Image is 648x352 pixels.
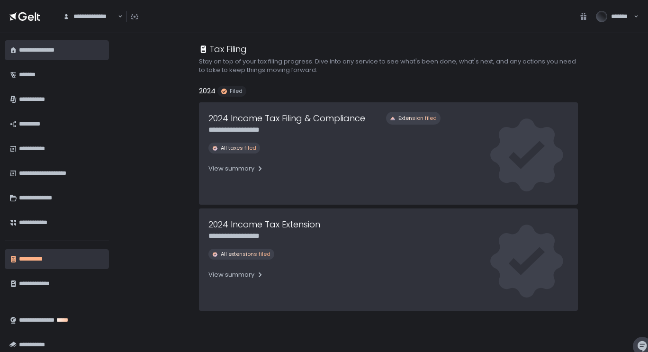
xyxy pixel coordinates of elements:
h2: 2024 [199,86,216,97]
span: All extensions filed [221,251,270,258]
button: View summary [208,161,264,176]
button: View summary [208,267,264,282]
div: View summary [208,271,264,279]
div: Search for option [57,7,123,27]
span: Extension filed [398,115,437,122]
h1: 2024 Income Tax Extension [208,218,320,231]
input: Search for option [117,12,117,21]
span: All taxes filed [221,144,256,152]
h2: Stay on top of your tax filing progress. Dive into any service to see what's been done, what's ne... [199,57,578,74]
span: Filed [230,88,243,95]
h1: 2024 Income Tax Filing & Compliance [208,112,365,125]
div: Tax Filing [199,43,247,55]
div: View summary [208,164,264,173]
